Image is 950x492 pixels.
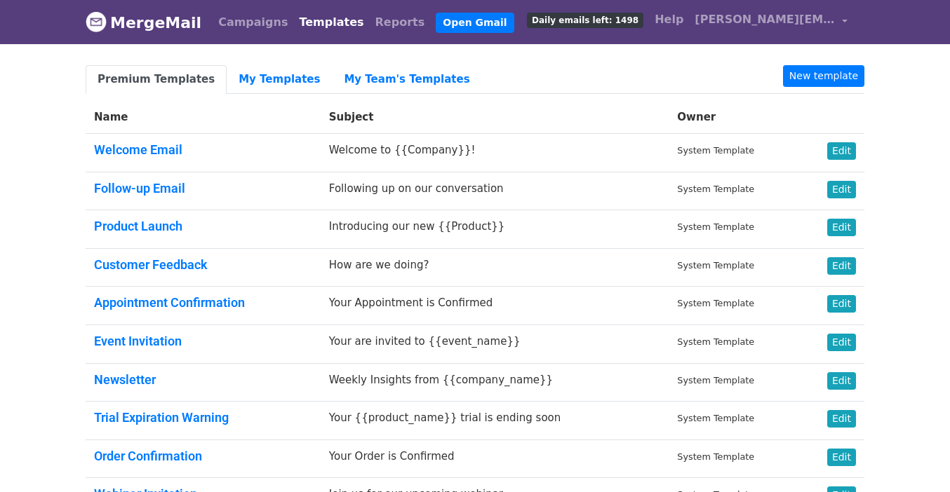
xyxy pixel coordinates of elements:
[436,13,514,33] a: Open Gmail
[94,219,182,233] a: Product Launch
[321,324,669,363] td: Your are invited to {{event_name}}
[827,295,856,313] a: Edit
[827,219,856,236] a: Edit
[94,334,182,348] a: Event Invitation
[321,248,669,287] td: How are we doing?
[783,65,864,87] a: New template
[86,11,107,32] img: MergeMail logo
[94,410,229,425] a: Trial Expiration Warning
[677,145,754,156] small: System Template
[689,6,853,39] a: [PERSON_NAME][EMAIL_ADDRESS][DOMAIN_NAME]
[94,142,182,157] a: Welcome Email
[521,6,649,34] a: Daily emails left: 1498
[321,287,669,325] td: Your Appointment is Confirmed
[213,8,293,36] a: Campaigns
[677,336,754,347] small: System Template
[827,142,856,160] a: Edit
[827,334,856,351] a: Edit
[677,221,754,232] small: System Template
[321,172,669,210] td: Following up on our conversation
[293,8,369,36] a: Templates
[321,363,669,402] td: Weekly Insights from {{company_name}}
[94,372,156,387] a: Newsletter
[86,65,227,94] a: Premium Templates
[677,260,754,271] small: System Template
[94,257,208,272] a: Customer Feedback
[827,449,856,466] a: Edit
[695,11,835,28] span: [PERSON_NAME][EMAIL_ADDRESS][DOMAIN_NAME]
[86,8,201,37] a: MergeMail
[321,402,669,440] td: Your {{product_name}} trial is ending soon
[677,413,754,423] small: System Template
[321,101,669,134] th: Subject
[677,375,754,385] small: System Template
[332,65,481,94] a: My Team's Templates
[677,298,754,308] small: System Template
[321,210,669,249] td: Introducing our new {{Product}}
[321,134,669,172] td: Welcome to {{Company}}!
[677,184,754,194] small: System Template
[370,8,431,36] a: Reports
[321,439,669,478] td: Your Order is Confirmed
[86,101,321,134] th: Name
[827,372,856,390] a: Edit
[649,6,689,34] a: Help
[827,257,856,275] a: Edit
[827,181,856,198] a: Edit
[227,65,332,94] a: My Templates
[94,449,202,463] a: Order Confirmation
[669,101,800,134] th: Owner
[677,451,754,462] small: System Template
[827,410,856,428] a: Edit
[527,13,643,28] span: Daily emails left: 1498
[94,181,185,196] a: Follow-up Email
[94,295,245,310] a: Appointment Confirmation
